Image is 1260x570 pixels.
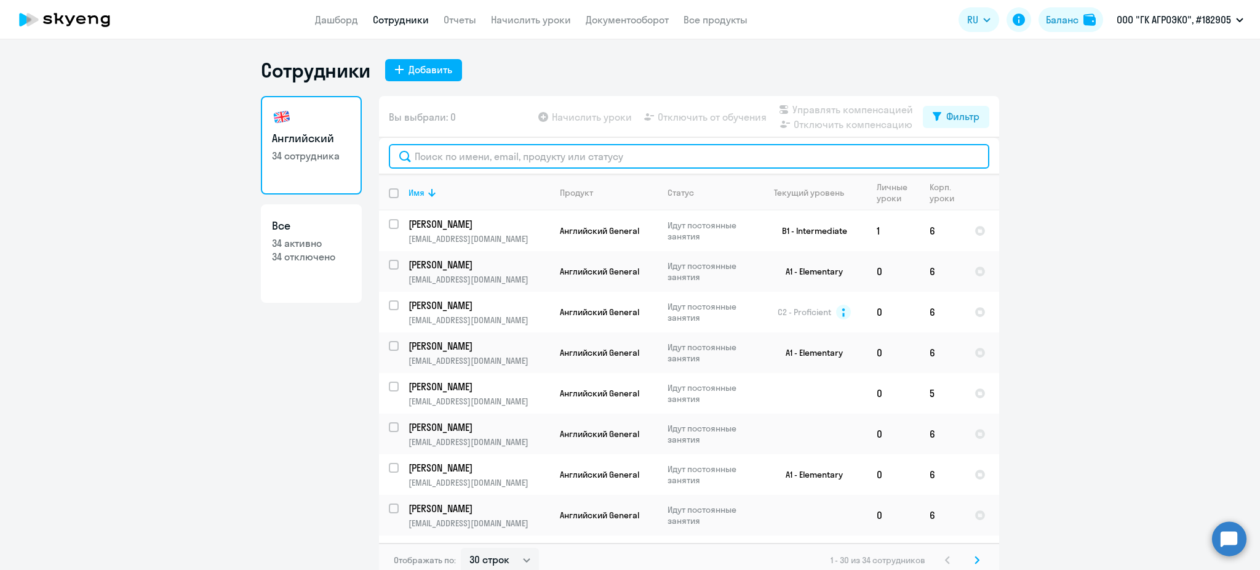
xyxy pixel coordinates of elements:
p: [EMAIL_ADDRESS][DOMAIN_NAME] [409,274,549,285]
p: [PERSON_NAME] [409,217,548,231]
p: Идут постоянные занятия [668,382,752,404]
a: Документооборот [586,14,669,26]
div: Статус [668,187,752,198]
p: [EMAIL_ADDRESS][DOMAIN_NAME] [409,477,549,488]
td: 1 [867,211,920,251]
p: Идут постоянные занятия [668,342,752,364]
span: Английский General [560,388,639,399]
div: Корп. уроки [930,182,956,204]
a: Английский34 сотрудника [261,96,362,195]
td: B1 - Intermediate [752,211,867,251]
button: Балансbalance [1039,7,1103,32]
p: 34 активно [272,236,351,250]
p: 34 сотрудника [272,149,351,163]
p: [PERSON_NAME] [409,380,548,393]
a: [PERSON_NAME] [409,420,549,434]
a: [PERSON_NAME] [409,258,549,271]
p: Идут постоянные занятия [668,504,752,526]
td: 6 [920,292,965,332]
td: A1 - Elementary [752,332,867,373]
input: Поиск по имени, email, продукту или статусу [389,144,989,169]
p: [PERSON_NAME] [409,420,548,434]
div: Фильтр [946,109,979,124]
img: english [272,107,292,127]
a: [PERSON_NAME] [409,217,549,231]
div: Имя [409,187,549,198]
p: [EMAIL_ADDRESS][DOMAIN_NAME] [409,518,549,529]
p: [PERSON_NAME] [409,461,548,475]
a: [PERSON_NAME] [409,502,549,515]
span: Английский General [560,266,639,277]
button: Фильтр [923,106,989,128]
td: 0 [867,454,920,495]
p: 34 отключено [272,250,351,263]
h3: Все [272,218,351,234]
img: balance [1083,14,1096,26]
td: 0 [867,251,920,292]
td: 6 [920,454,965,495]
div: Баланс [1046,12,1079,27]
a: Все34 активно34 отключено [261,204,362,303]
p: [DEMOGRAPHIC_DATA][PERSON_NAME] [409,542,548,556]
p: ООО "ГК АГРОЭКО", #182905 [1117,12,1231,27]
span: Английский General [560,428,639,440]
div: Статус [668,187,694,198]
p: [EMAIL_ADDRESS][DOMAIN_NAME] [409,355,549,366]
p: Идут постоянные занятия [668,464,752,486]
h3: Английский [272,130,351,147]
p: [EMAIL_ADDRESS][DOMAIN_NAME] [409,436,549,448]
p: [PERSON_NAME] [409,339,548,353]
span: Отображать по: [394,555,456,566]
div: Имя [409,187,425,198]
span: Английский General [560,307,639,318]
td: 0 [867,292,920,332]
span: Английский General [560,510,639,521]
div: Добавить [409,62,452,77]
td: 6 [920,414,965,454]
p: Идут постоянные занятия [668,423,752,445]
div: Корп. уроки [930,182,964,204]
p: Идут постоянные занятия [668,220,752,242]
td: 0 [867,332,920,373]
a: [PERSON_NAME] [409,339,549,353]
button: Добавить [385,59,462,81]
span: C2 - Proficient [778,307,831,318]
div: Личные уроки [877,182,919,204]
a: Сотрудники [373,14,429,26]
a: Все продукты [684,14,748,26]
p: [PERSON_NAME] [409,502,548,515]
td: 0 [867,414,920,454]
td: 0 [867,495,920,536]
p: [PERSON_NAME] [409,258,548,271]
span: Английский General [560,469,639,480]
td: 6 [920,495,965,536]
span: Английский General [560,225,639,236]
p: Идут постоянные занятия [668,301,752,323]
a: [DEMOGRAPHIC_DATA][PERSON_NAME] [409,542,549,556]
span: 1 - 30 из 34 сотрудников [831,555,925,566]
a: [PERSON_NAME] [409,380,549,393]
p: Идут постоянные занятия [668,260,752,283]
div: Текущий уровень [762,187,866,198]
button: RU [959,7,999,32]
td: 5 [920,373,965,414]
span: Английский General [560,347,639,358]
a: [PERSON_NAME] [409,461,549,475]
td: 6 [920,332,965,373]
div: Продукт [560,187,657,198]
div: Текущий уровень [774,187,844,198]
td: 6 [920,211,965,251]
a: Дашборд [315,14,358,26]
a: Отчеты [444,14,476,26]
td: A1 - Elementary [752,251,867,292]
span: RU [967,12,978,27]
p: [EMAIL_ADDRESS][DOMAIN_NAME] [409,396,549,407]
td: 0 [867,373,920,414]
div: Личные уроки [877,182,911,204]
td: 6 [920,251,965,292]
p: [EMAIL_ADDRESS][DOMAIN_NAME] [409,315,549,326]
span: Вы выбрали: 0 [389,110,456,124]
button: ООО "ГК АГРОЭКО", #182905 [1110,5,1250,34]
p: [PERSON_NAME] [409,299,548,312]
